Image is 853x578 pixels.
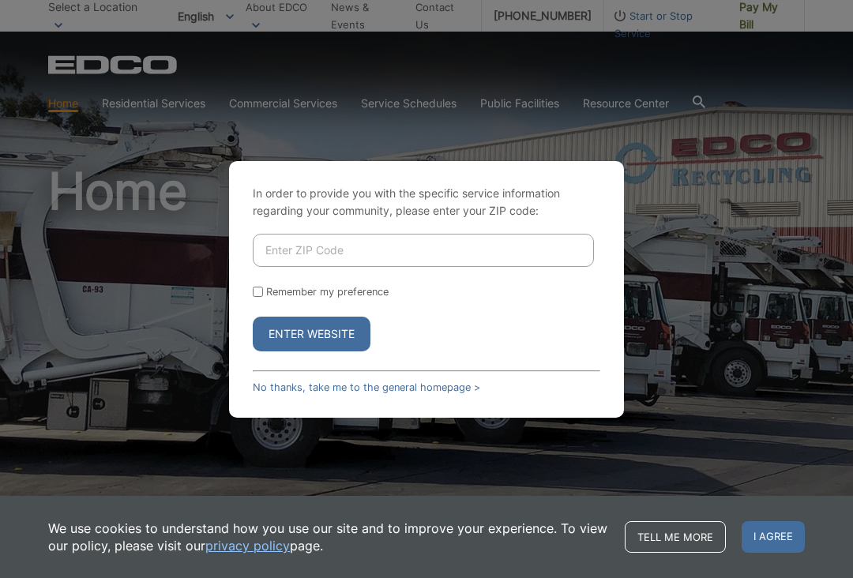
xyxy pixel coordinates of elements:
[625,521,726,553] a: Tell me more
[253,234,594,267] input: Enter ZIP Code
[253,185,600,220] p: In order to provide you with the specific service information regarding your community, please en...
[253,381,480,393] a: No thanks, take me to the general homepage >
[48,520,609,554] p: We use cookies to understand how you use our site and to improve your experience. To view our pol...
[742,521,805,553] span: I agree
[266,286,389,298] label: Remember my preference
[205,537,290,554] a: privacy policy
[253,317,370,351] button: Enter Website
